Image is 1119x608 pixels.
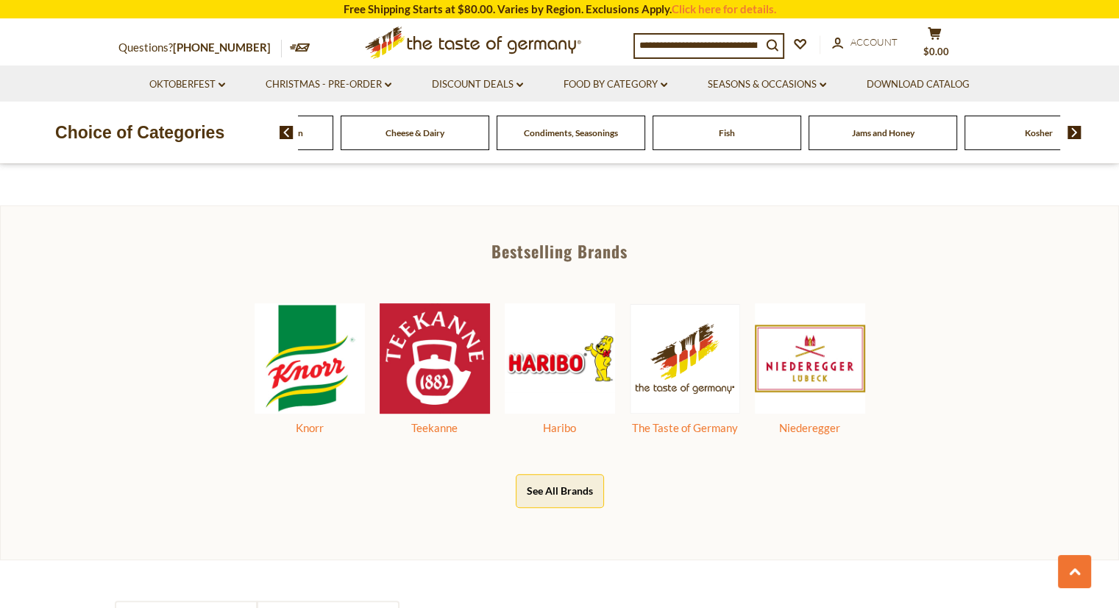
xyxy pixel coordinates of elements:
[280,126,294,139] img: previous arrow
[386,127,444,138] a: Cheese & Dairy
[832,35,898,51] a: Account
[630,304,740,414] img: The Taste of Germany
[505,303,615,414] img: Haribo
[380,303,490,414] img: Teekanne
[432,77,523,93] a: Discount Deals
[1,243,1118,259] div: Bestselling Brands
[564,77,667,93] a: Food By Category
[1025,127,1053,138] a: Kosher
[672,2,776,15] a: Click here for details.
[255,403,365,437] a: Knorr
[719,127,735,138] a: Fish
[118,38,282,57] p: Questions?
[380,403,490,437] a: Teekanne
[380,419,490,437] div: Teekanne
[630,403,740,437] a: The Taste of Germany
[852,127,914,138] a: Jams and Honey
[516,474,604,507] button: See All Brands
[266,77,391,93] a: Christmas - PRE-ORDER
[755,419,865,437] div: Niederegger
[867,77,970,93] a: Download Catalog
[255,419,365,437] div: Knorr
[149,77,225,93] a: Oktoberfest
[913,26,957,63] button: $0.00
[173,40,271,54] a: [PHONE_NUMBER]
[255,303,365,414] img: Knorr
[850,36,898,48] span: Account
[755,303,865,414] img: Niederegger
[505,419,615,437] div: Haribo
[524,127,618,138] a: Condiments, Seasonings
[630,419,740,437] div: The Taste of Germany
[923,46,949,57] span: $0.00
[505,403,615,437] a: Haribo
[755,403,865,437] a: Niederegger
[1068,126,1081,139] img: next arrow
[708,77,826,93] a: Seasons & Occasions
